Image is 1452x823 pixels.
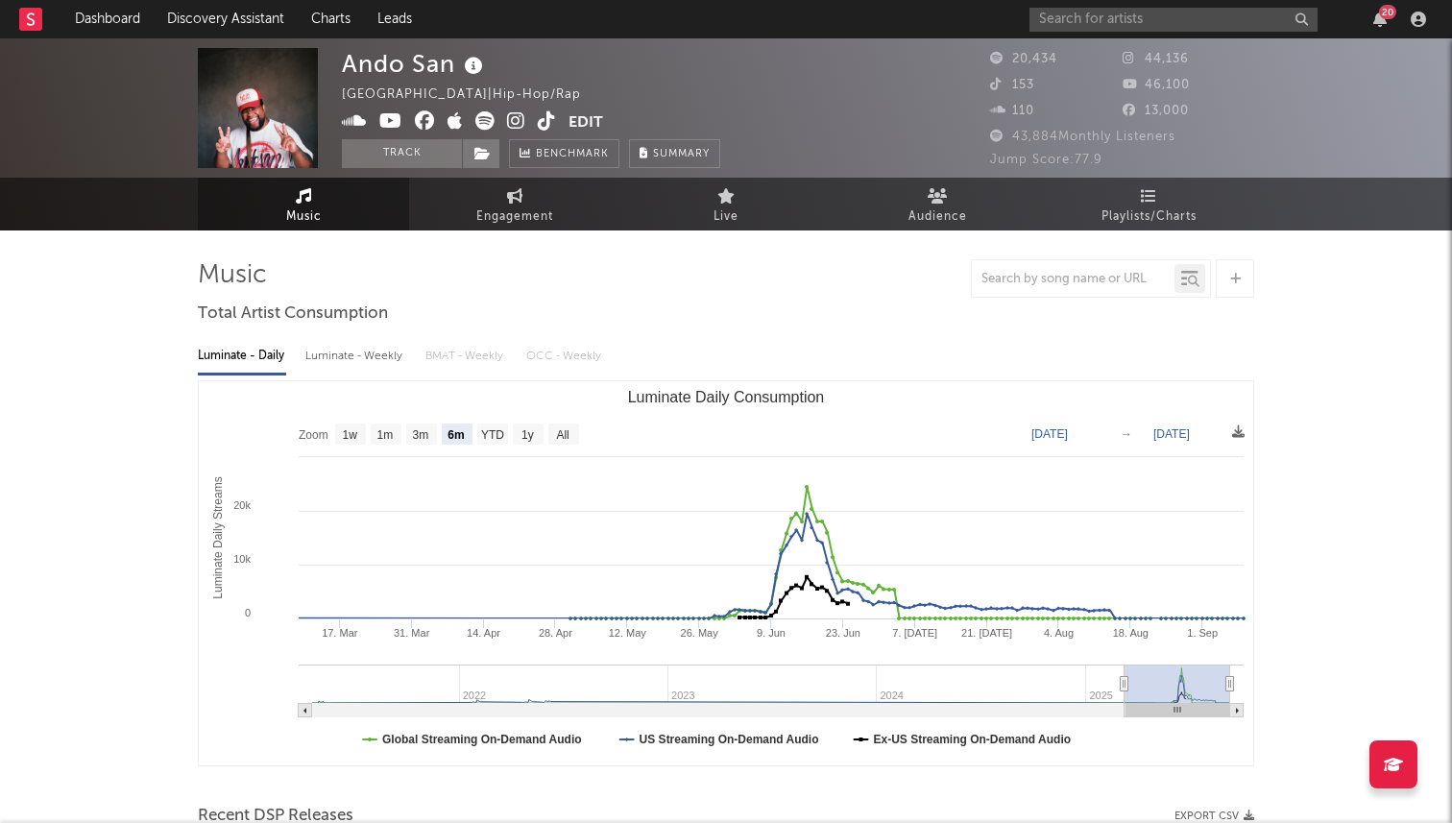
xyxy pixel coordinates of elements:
text: 12. May [609,627,647,639]
a: Live [620,178,832,230]
div: 20 [1379,5,1396,19]
text: 10k [233,553,251,565]
text: 6m [448,428,464,442]
span: Audience [908,206,967,229]
span: Total Artist Consumption [198,303,388,326]
span: 13,000 [1123,105,1189,117]
span: 20,434 [990,53,1057,65]
span: Live [714,206,738,229]
button: Summary [629,139,720,168]
text: 4. Aug [1044,627,1074,639]
span: Benchmark [536,143,609,166]
button: Edit [569,111,603,135]
span: 46,100 [1123,79,1190,91]
text: Luminate Daily Streams [211,476,225,598]
text: 23. Jun [826,627,860,639]
text: Luminate Daily Consumption [628,389,825,405]
span: 44,136 [1123,53,1189,65]
div: Ando San [342,48,488,80]
text: 1. Sep [1187,627,1218,639]
text: 17. Mar [322,627,358,639]
text: [DATE] [1153,427,1190,441]
text: 3m [413,428,429,442]
span: 153 [990,79,1034,91]
text: US Streaming On-Demand Audio [640,733,819,746]
a: Audience [832,178,1043,230]
span: Playlists/Charts [1101,206,1197,229]
a: Engagement [409,178,620,230]
text: 26. May [681,627,719,639]
span: Engagement [476,206,553,229]
div: Luminate - Weekly [305,340,406,373]
text: Zoom [299,428,328,442]
text: 0 [245,607,251,618]
text: 14. Apr [467,627,500,639]
span: Summary [653,149,710,159]
input: Search for artists [1029,8,1318,32]
text: 31. Mar [394,627,430,639]
a: Benchmark [509,139,619,168]
text: 1w [343,428,358,442]
text: Global Streaming On-Demand Audio [382,733,582,746]
text: → [1121,427,1132,441]
button: Track [342,139,462,168]
button: 20 [1373,12,1387,27]
span: Jump Score: 77.9 [990,154,1102,166]
text: 21. [DATE] [961,627,1012,639]
a: Music [198,178,409,230]
svg: Luminate Daily Consumption [199,381,1253,765]
div: [GEOGRAPHIC_DATA] | Hip-Hop/Rap [342,84,603,107]
div: Luminate - Daily [198,340,286,373]
span: 110 [990,105,1034,117]
text: 20k [233,499,251,511]
text: Ex-US Streaming On-Demand Audio [874,733,1072,746]
text: 18. Aug [1113,627,1149,639]
text: 7. [DATE] [892,627,937,639]
text: 9. Jun [757,627,786,639]
text: 1y [521,428,534,442]
a: Playlists/Charts [1043,178,1254,230]
text: YTD [481,428,504,442]
button: Export CSV [1174,811,1254,822]
text: 1m [377,428,394,442]
span: Music [286,206,322,229]
span: 43,884 Monthly Listeners [990,131,1175,143]
input: Search by song name or URL [972,272,1174,287]
text: 28. Apr [539,627,572,639]
text: All [556,428,569,442]
text: [DATE] [1031,427,1068,441]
